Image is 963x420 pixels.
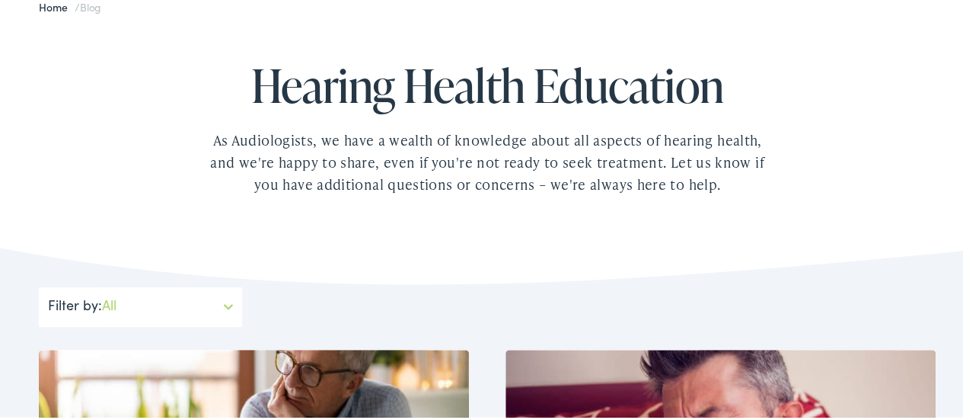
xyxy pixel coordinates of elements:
[206,127,769,193] div: As Audiologists, we have a wealth of knowledge about all aspects of hearing health, and we're hap...
[39,285,242,325] div: Filter by:
[160,58,815,108] h1: Hearing Health Education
